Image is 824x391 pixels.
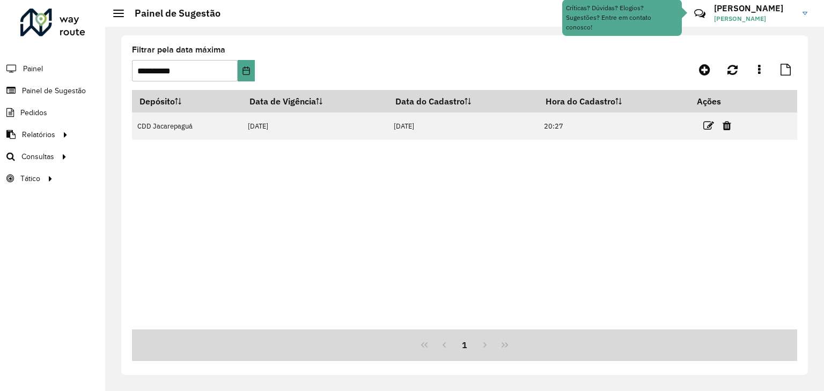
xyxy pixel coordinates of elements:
span: Pedidos [20,107,47,118]
td: CDD Jacarepaguá [132,112,242,140]
span: Painel [23,63,43,74]
span: Relatórios [22,129,55,140]
button: 1 [454,335,475,355]
th: Data de Vigência [242,90,388,112]
button: Choose Date [238,60,255,81]
td: [DATE] [242,112,388,140]
td: 20:27 [539,112,690,140]
a: Editar [703,118,714,133]
th: Ações [689,90,754,112]
th: Depósito [132,90,242,112]
label: Filtrar pela data máxima [132,43,225,56]
span: [PERSON_NAME] [714,14,794,24]
h3: [PERSON_NAME] [714,3,794,13]
h2: Painel de Sugestão [124,7,220,19]
td: [DATE] [388,112,538,140]
span: Painel de Sugestão [22,85,86,96]
a: Contato Rápido [688,2,711,25]
span: Tático [20,173,40,184]
span: Consultas [21,151,54,162]
th: Hora do Cadastro [539,90,690,112]
a: Excluir [723,118,731,133]
th: Data do Cadastro [388,90,538,112]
